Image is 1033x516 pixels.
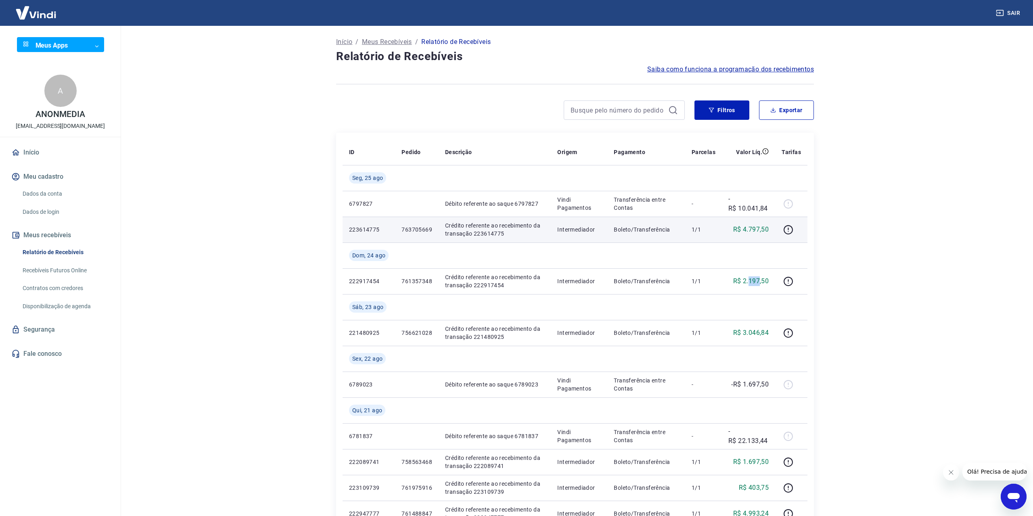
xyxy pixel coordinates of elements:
[571,104,665,116] input: Busque pelo número do pedido
[733,457,769,467] p: R$ 1.697,50
[336,37,352,47] a: Início
[733,276,769,286] p: R$ 2.197,50
[401,277,432,285] p: 761357348
[349,200,389,208] p: 6797827
[445,480,544,496] p: Crédito referente ao recebimento da transação 223109739
[445,273,544,289] p: Crédito referente ao recebimento da transação 222917454
[557,277,601,285] p: Intermediador
[352,355,383,363] span: Sex, 22 ago
[349,226,389,234] p: 223614775
[962,463,1027,480] iframe: Mensagem da empresa
[692,380,715,389] p: -
[10,168,111,186] button: Meu cadastro
[614,428,678,444] p: Transferência entre Contas
[728,426,769,446] p: -R$ 22.133,44
[782,148,801,156] p: Tarifas
[10,0,62,25] img: Vindi
[401,484,432,492] p: 761975916
[19,204,111,220] a: Dados de login
[733,225,769,234] p: R$ 4.797,50
[445,380,544,389] p: Débito referente ao saque 6789023
[401,226,432,234] p: 763705669
[614,277,678,285] p: Boleto/Transferência
[415,37,418,47] p: /
[692,148,715,156] p: Parcelas
[401,148,420,156] p: Pedido
[557,458,601,466] p: Intermediador
[557,196,601,212] p: Vindi Pagamentos
[759,100,814,120] button: Exportar
[19,298,111,315] a: Disponibilização de agenda
[692,329,715,337] p: 1/1
[445,200,544,208] p: Débito referente ao saque 6797827
[10,226,111,244] button: Meus recebíveis
[349,458,389,466] p: 222089741
[352,406,382,414] span: Qui, 21 ago
[16,122,105,130] p: [EMAIL_ADDRESS][DOMAIN_NAME]
[731,380,769,389] p: -R$ 1.697,50
[692,277,715,285] p: 1/1
[692,200,715,208] p: -
[614,148,645,156] p: Pagamento
[336,48,814,65] h4: Relatório de Recebíveis
[557,484,601,492] p: Intermediador
[401,458,432,466] p: 758563468
[349,432,389,440] p: 6781837
[692,226,715,234] p: 1/1
[36,110,85,119] p: ANONMEDIA
[557,376,601,393] p: Vindi Pagamentos
[19,186,111,202] a: Dados da conta
[557,148,577,156] p: Origem
[10,144,111,161] a: Início
[19,262,111,279] a: Recebíveis Futuros Online
[19,244,111,261] a: Relatório de Recebíveis
[401,329,432,337] p: 756621028
[421,37,491,47] p: Relatório de Recebíveis
[733,328,769,338] p: R$ 3.046,84
[1001,484,1027,510] iframe: Botão para abrir a janela de mensagens
[445,454,544,470] p: Crédito referente ao recebimento da transação 222089741
[10,345,111,363] a: Fale conosco
[614,458,678,466] p: Boleto/Transferência
[614,196,678,212] p: Transferência entre Contas
[355,37,358,47] p: /
[445,432,544,440] p: Débito referente ao saque 6781837
[445,221,544,238] p: Crédito referente ao recebimento da transação 223614775
[692,432,715,440] p: -
[692,458,715,466] p: 1/1
[694,100,749,120] button: Filtros
[736,148,762,156] p: Valor Líq.
[614,329,678,337] p: Boleto/Transferência
[10,321,111,338] a: Segurança
[557,428,601,444] p: Vindi Pagamentos
[557,329,601,337] p: Intermediador
[994,6,1023,21] button: Sair
[728,194,769,213] p: -R$ 10.041,84
[349,148,355,156] p: ID
[5,6,68,12] span: Olá! Precisa de ajuda?
[352,303,383,311] span: Sáb, 23 ago
[614,376,678,393] p: Transferência entre Contas
[362,37,412,47] a: Meus Recebíveis
[557,226,601,234] p: Intermediador
[349,277,389,285] p: 222917454
[943,464,959,480] iframe: Fechar mensagem
[445,148,472,156] p: Descrição
[349,380,389,389] p: 6789023
[352,174,383,182] span: Seg, 25 ago
[352,251,385,259] span: Dom, 24 ago
[19,280,111,297] a: Contratos com credores
[647,65,814,74] a: Saiba como funciona a programação dos recebimentos
[445,325,544,341] p: Crédito referente ao recebimento da transação 221480925
[739,483,769,493] p: R$ 403,75
[44,75,77,107] div: A
[349,329,389,337] p: 221480925
[349,484,389,492] p: 223109739
[692,484,715,492] p: 1/1
[614,226,678,234] p: Boleto/Transferência
[614,484,678,492] p: Boleto/Transferência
